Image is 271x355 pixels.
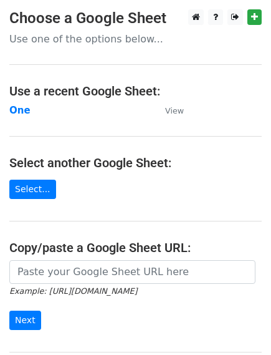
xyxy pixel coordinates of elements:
[9,155,262,170] h4: Select another Google Sheet:
[9,84,262,99] h4: Use a recent Google Sheet:
[9,32,262,46] p: Use one of the options below...
[153,105,184,116] a: View
[9,286,137,296] small: Example: [URL][DOMAIN_NAME]
[9,105,31,116] a: One
[9,260,255,284] input: Paste your Google Sheet URL here
[165,106,184,115] small: View
[9,9,262,27] h3: Choose a Google Sheet
[9,180,56,199] a: Select...
[9,240,262,255] h4: Copy/paste a Google Sheet URL:
[9,311,41,330] input: Next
